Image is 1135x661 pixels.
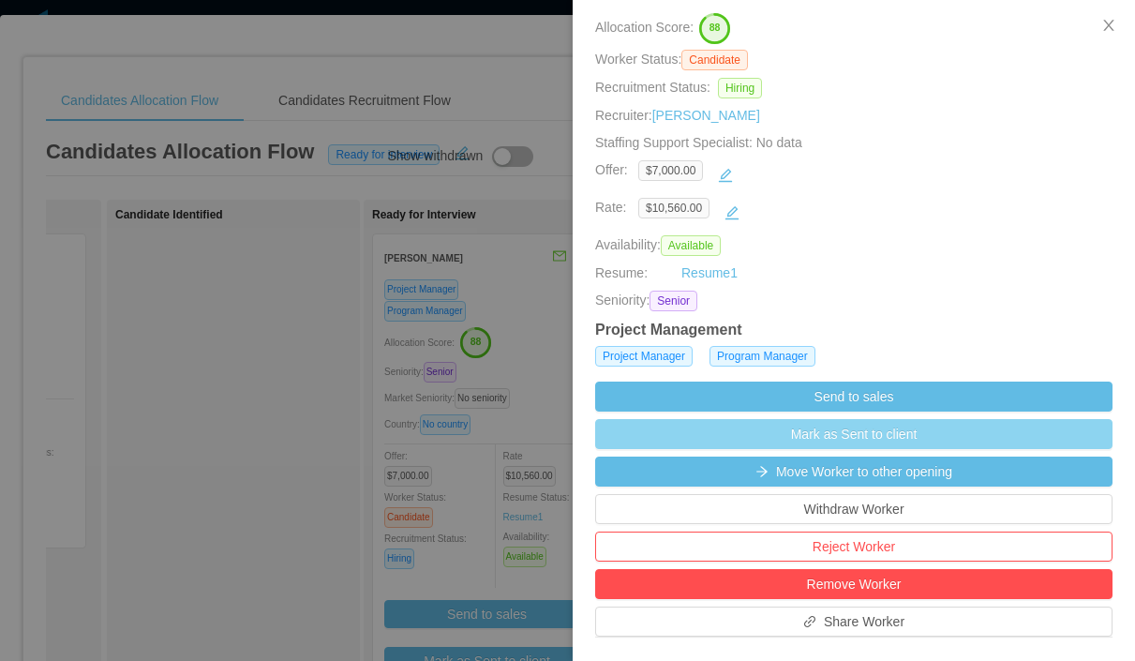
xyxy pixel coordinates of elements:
[595,265,648,280] span: Resume:
[718,78,762,98] span: Hiring
[661,235,721,256] span: Available
[595,135,802,150] span: Staffing Support Specialist:
[1101,18,1116,33] i: icon: close
[595,21,694,36] span: Allocation Score:
[595,569,1113,599] button: Remove Worker
[595,291,650,311] span: Seniority:
[709,346,815,367] span: Program Manager
[681,263,738,283] a: Resume1
[595,322,741,338] strong: Project Management
[753,135,802,150] span: No data
[595,346,693,367] span: Project Manager
[638,198,709,218] span: $10,560.00
[595,494,1113,524] button: Withdraw Worker
[595,52,681,67] span: Worker Status:
[681,50,748,70] span: Candidate
[595,108,760,123] span: Recruiter:
[595,457,1113,487] button: icon: arrow-rightMove Worker to other opening
[650,291,697,311] span: Senior
[710,160,740,190] button: icon: edit
[595,237,728,252] span: Availability:
[595,80,710,95] span: Recruitment Status:
[694,12,731,42] button: 88
[717,198,747,228] button: icon: edit
[652,108,760,123] a: [PERSON_NAME]
[595,532,1113,562] button: Reject Worker
[595,607,1113,637] button: icon: linkShare Worker
[595,419,1113,449] button: Mark as Sent to client
[709,23,721,34] text: 88
[638,160,703,181] span: $7,000.00
[595,382,1113,412] button: Send to sales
